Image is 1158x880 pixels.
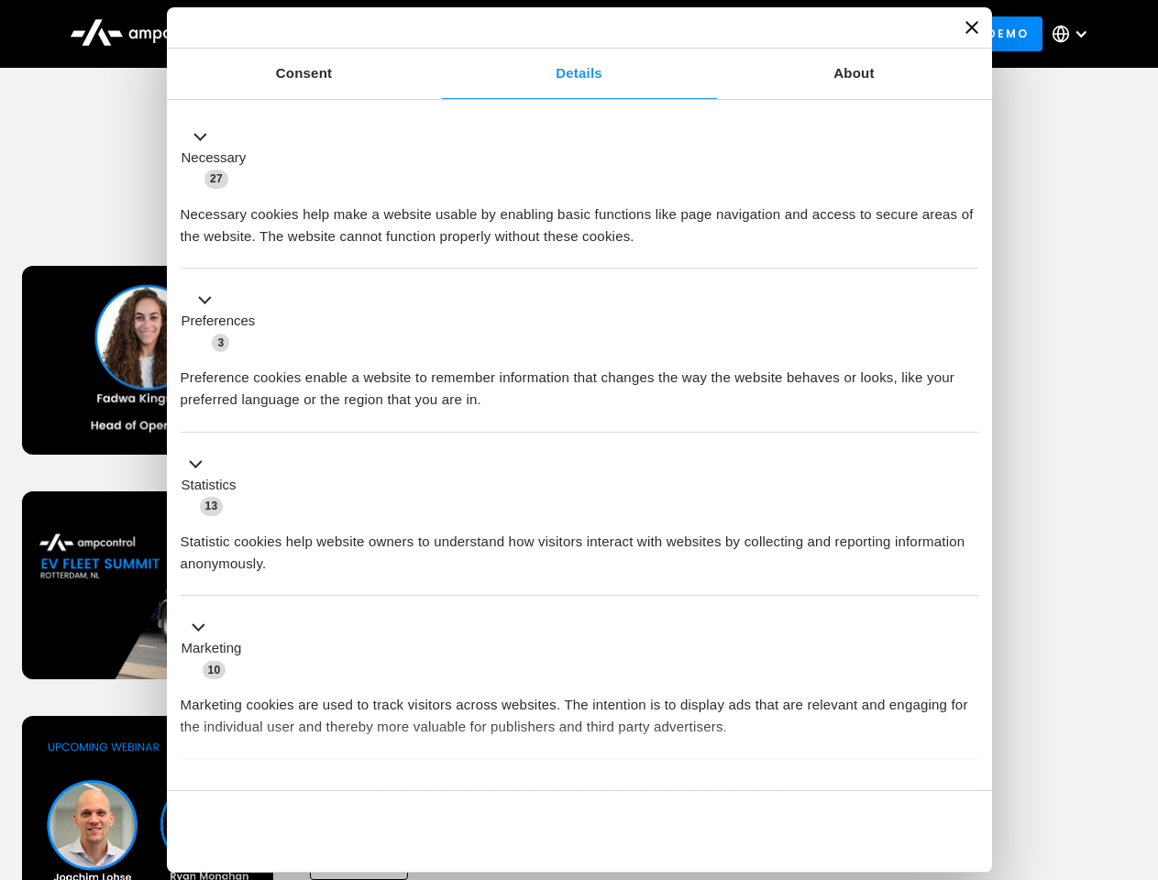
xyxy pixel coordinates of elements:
div: Marketing cookies are used to track visitors across websites. The intention is to display ads tha... [181,680,978,738]
div: Statistic cookies help website owners to understand how visitors interact with websites by collec... [181,517,978,575]
button: Marketing (10) [181,617,253,681]
a: Details [442,49,717,99]
label: Statistics [182,475,237,496]
label: Preferences [182,311,256,332]
span: 13 [200,497,224,515]
div: Preference cookies enable a website to remember information that changes the way the website beha... [181,353,978,411]
button: Preferences (3) [181,290,267,354]
span: 27 [204,170,228,188]
button: Okay [714,805,977,858]
span: 10 [203,661,226,679]
a: Consent [167,49,442,99]
div: Necessary cookies help make a website usable by enabling basic functions like page navigation and... [181,190,978,247]
label: Necessary [182,148,247,169]
button: Statistics (13) [181,453,248,517]
button: Unclassified (2) [181,780,331,803]
button: Close banner [965,21,978,34]
span: 2 [303,783,320,801]
h1: Upcoming Webinars [22,185,1137,229]
label: Marketing [182,638,242,659]
span: 3 [212,334,229,352]
a: About [717,49,992,99]
button: Necessary (27) [181,126,258,190]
